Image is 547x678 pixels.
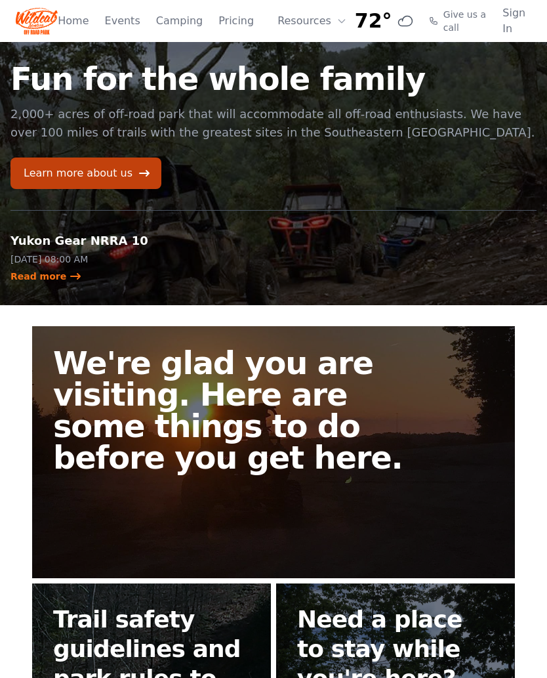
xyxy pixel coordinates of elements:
[355,9,392,33] span: 72°
[10,105,537,142] p: 2,000+ acres of off-road park that will accommodate all off-road enthusiasts. We have over 100 mi...
[443,8,487,34] span: Give us a call
[53,347,431,473] h2: We're glad you are visiting. Here are some things to do before you get here.
[502,5,531,37] a: Sign In
[10,232,263,250] h2: Yukon Gear NRRA 10
[105,13,140,29] a: Events
[58,13,89,29] a: Home
[218,13,254,29] a: Pricing
[10,270,82,283] a: Read more
[429,8,487,34] a: Give us a call
[270,8,355,34] button: Resources
[156,13,203,29] a: Camping
[32,326,515,578] a: We're glad you are visiting. Here are some things to do before you get here.
[16,5,58,37] img: Wildcat Logo
[10,63,537,95] h1: Fun for the whole family
[10,253,263,266] p: [DATE] 08:00 AM
[10,158,161,189] a: Learn more about us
